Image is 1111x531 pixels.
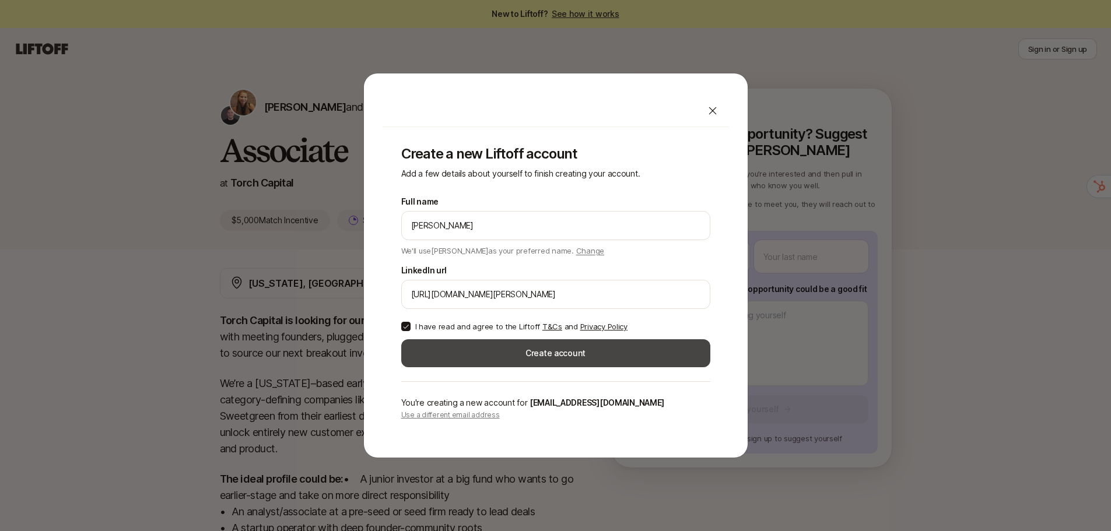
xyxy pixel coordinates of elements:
span: [EMAIL_ADDRESS][DOMAIN_NAME] [530,398,664,407]
p: You're creating a new account for [401,396,710,410]
a: T&Cs [542,322,562,331]
input: e.g. Melanie Perkins [411,219,700,233]
input: e.g. https://www.linkedin.com/in/melanie-perkins [411,287,700,301]
p: We'll use [PERSON_NAME] as your preferred name. [401,242,605,256]
p: I have read and agree to the Liftoff and [415,321,628,332]
p: Use a different email address [401,410,710,420]
button: Create account [401,339,710,367]
button: I have read and agree to the Liftoff T&Cs and Privacy Policy [401,322,411,331]
span: Change [576,246,604,255]
label: LinkedIn url [401,263,447,277]
a: Privacy Policy [580,322,628,331]
p: Add a few details about yourself to finish creating your account. [401,167,710,181]
p: Create a new Liftoff account [401,146,710,162]
label: Full name [401,195,439,209]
